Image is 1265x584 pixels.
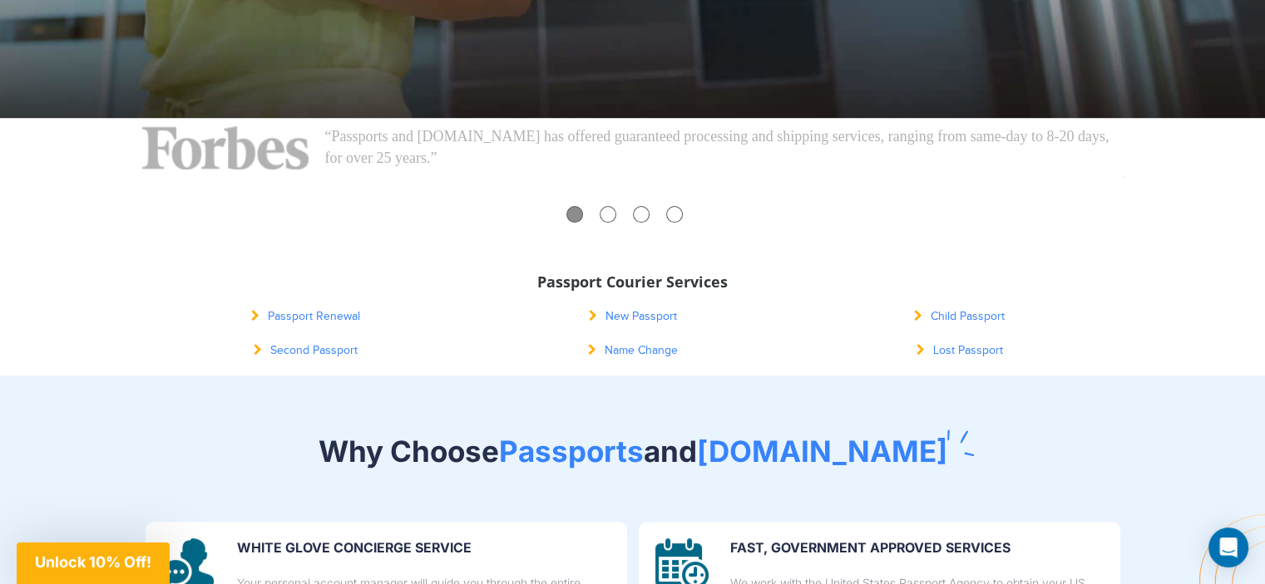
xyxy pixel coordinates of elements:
[499,434,644,469] span: Passports
[917,344,1003,357] a: Lost Passport
[142,126,309,169] img: Forbes
[17,542,170,584] div: Unlock 10% Off!
[325,126,1124,169] p: “Passports and [DOMAIN_NAME] has offered guaranteed processing and shipping services, ranging fro...
[588,310,676,323] a: New Passport
[254,344,358,357] a: Second Passport
[35,553,151,571] span: Unlock 10% Off!
[697,434,947,469] span: [DOMAIN_NAME]
[155,274,1111,291] h3: Passport Courier Services
[146,434,1119,469] h2: Why Choose and
[237,538,610,558] p: WHITE GLOVE CONCIERGE SERVICE
[1208,528,1248,567] div: Open Intercom Messenger
[587,344,677,357] a: Name Change
[730,538,1104,558] p: FAST, GOVERNMENT APPROVED SERVICES
[251,310,360,323] a: Passport Renewal
[914,310,1005,323] a: Child Passport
